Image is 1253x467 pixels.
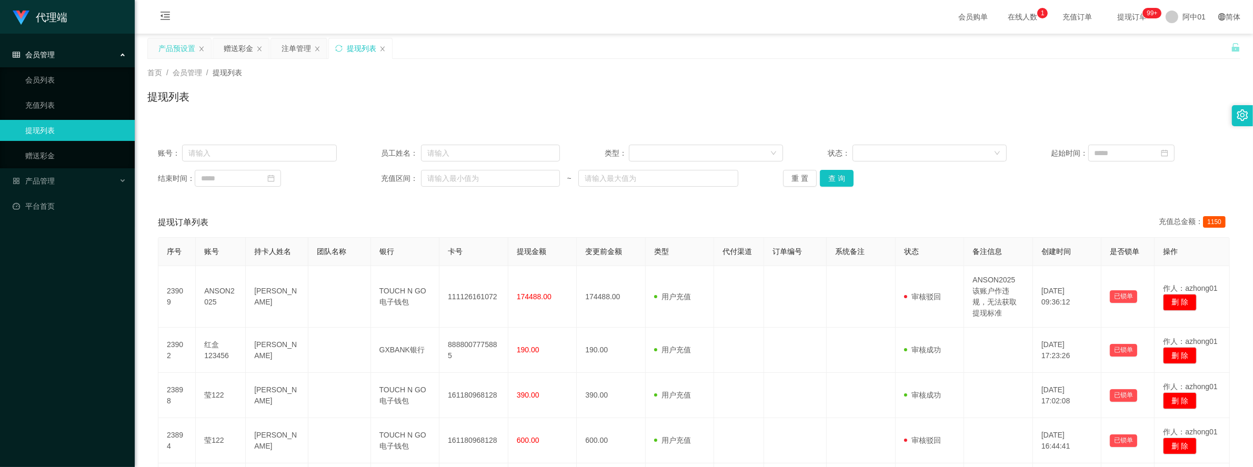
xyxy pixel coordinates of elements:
[147,68,162,77] span: 首页
[1203,216,1226,228] span: 1150
[173,68,202,77] span: 会员管理
[1110,344,1137,357] button: 已锁单
[213,68,242,77] span: 提现列表
[439,328,508,373] td: 8888007775885
[560,173,579,184] span: ~
[1033,418,1102,463] td: [DATE] 16:44:41
[1163,428,1218,436] span: 作人：azhong01
[335,45,343,52] i: 图标： 同步
[13,13,67,21] a: 代理端
[25,145,126,166] a: 赠送彩金
[196,266,246,328] td: ANSON2025
[381,173,421,184] span: 充值区间：
[147,89,189,105] h1: 提现列表
[1159,217,1203,226] font: 充值总金额：
[1051,148,1088,159] span: 起始时间：
[517,346,539,354] span: 190.00
[911,346,941,354] font: 审核成功
[204,247,219,256] span: 账号
[282,38,311,58] div: 注单管理
[25,95,126,116] a: 充值列表
[517,436,539,444] span: 600.00
[36,1,67,34] h1: 代理端
[421,170,560,187] input: 请输入最小值为
[379,247,394,256] span: 银行
[13,51,20,58] i: 图标： table
[994,150,1000,157] i: 图标： 向下
[371,373,440,418] td: TOUCH N GO 电子钱包
[1110,290,1137,303] button: 已锁单
[577,328,646,373] td: 190.00
[371,418,440,463] td: TOUCH N GO 电子钱包
[158,418,196,463] td: 23894
[196,418,246,463] td: 莹122
[517,292,552,301] span: 174488.00
[371,328,440,373] td: GXBANK银行
[964,266,1033,328] td: ANSON2025 该账户作违规，无法获取提现标准
[158,328,196,373] td: 23902
[439,418,508,463] td: 161180968128
[158,38,195,58] div: 产品预设置
[1033,328,1102,373] td: [DATE] 17:23:26
[1117,13,1147,21] font: 提现订单
[973,247,1002,256] span: 备注信息
[167,247,182,256] span: 序号
[246,418,308,463] td: [PERSON_NAME]
[166,68,168,77] span: /
[654,247,669,256] span: 类型
[578,170,738,187] input: 请输入最大值为
[196,328,246,373] td: 红盒123456
[835,247,865,256] span: 系统备注
[421,145,560,161] input: 请输入
[911,436,941,444] font: 审核驳回
[196,373,246,418] td: 莹122
[206,68,208,77] span: /
[585,247,622,256] span: 变更前金额
[254,247,291,256] span: 持卡人姓名
[1163,284,1218,292] span: 作人：azhong01
[224,38,253,58] div: 赠送彩金
[256,46,263,52] i: 图标： 关闭
[1041,8,1045,18] p: 1
[158,173,195,184] span: 结束时间：
[820,170,854,187] button: 查 询
[158,266,196,328] td: 23909
[1037,8,1048,18] sup: 1
[661,346,691,354] font: 用户充值
[770,150,777,157] i: 图标： 向下
[246,266,308,328] td: [PERSON_NAME]
[1226,13,1240,21] font: 简体
[904,247,919,256] span: 状态
[1142,8,1161,18] sup: 1209
[911,292,941,301] font: 审核驳回
[1033,266,1102,328] td: [DATE] 09:36:12
[517,247,546,256] span: 提现金额
[13,11,29,25] img: logo.9652507e.png
[158,216,208,229] span: 提现订单列表
[1163,337,1218,346] span: 作人：azhong01
[661,436,691,444] font: 用户充值
[1163,382,1218,391] span: 作人：azhong01
[783,170,817,187] button: 重 置
[1163,294,1197,311] button: 删 除
[723,247,752,256] span: 代付渠道
[267,175,275,182] i: 图标： 日历
[661,292,691,301] font: 用户充值
[182,145,336,161] input: 请输入
[577,266,646,328] td: 174488.00
[371,266,440,328] td: TOUCH N GO 电子钱包
[1008,13,1037,21] font: 在线人数
[1161,149,1168,157] i: 图标： 日历
[911,391,941,399] font: 审核成功
[198,46,205,52] i: 图标： 关闭
[1062,13,1092,21] font: 充值订单
[517,391,539,399] span: 390.00
[828,148,853,159] span: 状态：
[381,148,421,159] span: 员工姓名：
[439,373,508,418] td: 161180968128
[13,177,20,185] i: 图标： AppStore-O
[25,50,55,59] font: 会员管理
[1110,247,1139,256] span: 是否锁单
[1033,373,1102,418] td: [DATE] 17:02:08
[1041,247,1071,256] span: 创建时间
